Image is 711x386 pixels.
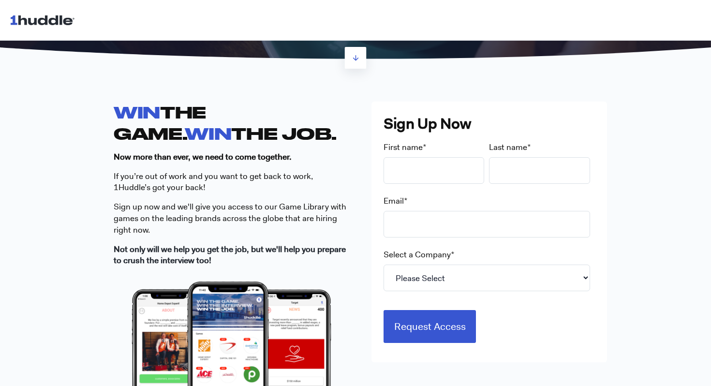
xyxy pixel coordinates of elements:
[384,142,423,152] span: First name
[384,249,451,260] span: Select a Company
[114,201,346,235] span: ign up now and we'll give you access to our Game Library with games on the leading brands across ...
[114,244,346,266] strong: Not only will we help you get the job, but we'll help you prepare to crush the interview too!
[10,11,79,29] img: 1huddle
[384,114,595,134] h3: Sign Up Now
[114,103,160,121] span: WIN
[114,103,337,142] strong: THE GAME. THE JOB.
[384,310,476,343] input: Request Access
[185,124,231,143] span: WIN
[489,142,527,152] span: Last name
[114,201,349,236] p: S
[384,195,404,206] span: Email
[114,171,313,193] span: If you’re out of work and you want to get back to work, 1Huddle’s got your back!
[114,151,292,162] strong: Now more than ever, we need to come together.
